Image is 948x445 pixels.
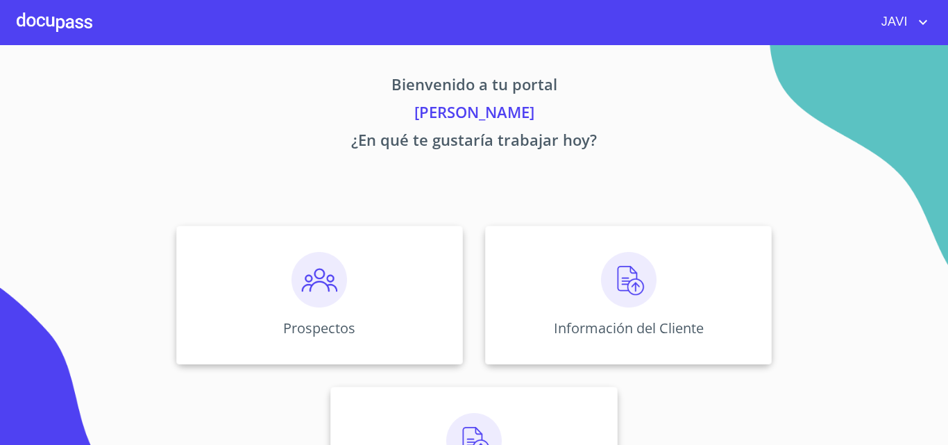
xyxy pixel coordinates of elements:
img: carga.png [601,252,657,308]
p: [PERSON_NAME] [46,101,902,128]
p: Prospectos [283,319,355,337]
p: Información del Cliente [554,319,704,337]
img: prospectos.png [291,252,347,308]
span: JAVI [871,11,915,33]
button: account of current user [871,11,931,33]
p: ¿En qué te gustaría trabajar hoy? [46,128,902,156]
p: Bienvenido a tu portal [46,73,902,101]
